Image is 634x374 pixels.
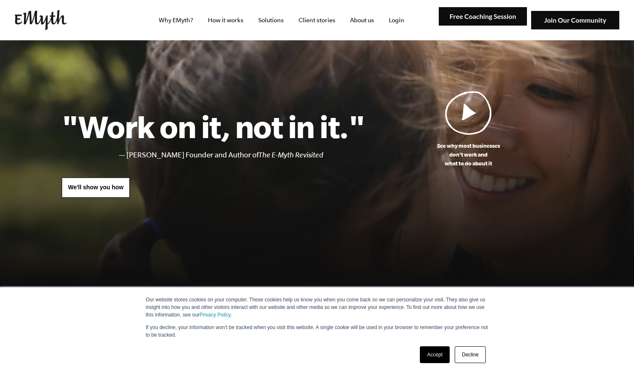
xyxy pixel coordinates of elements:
[531,11,619,30] img: Join Our Community
[146,324,488,339] p: If you decline, your information won’t be tracked when you visit this website. A single cookie wi...
[364,91,572,168] a: See why most businessesdon't work andwhat to do about it
[146,296,488,319] p: Our website stores cookies on your computer. These cookies help us know you when you come back so...
[445,91,492,135] img: Play Video
[259,151,323,159] i: The E-Myth Revisited
[199,312,231,318] a: Privacy Policy
[126,149,364,161] li: [PERSON_NAME] Founder and Author of
[62,178,130,198] a: We'll show you how
[62,108,364,145] h1: "Work on it, not in it."
[15,10,67,30] img: EMyth
[439,7,527,26] img: Free Coaching Session
[68,184,123,191] span: We'll show you how
[364,141,572,168] p: See why most businesses don't work and what to do about it
[420,346,450,363] a: Accept
[455,346,486,363] a: Decline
